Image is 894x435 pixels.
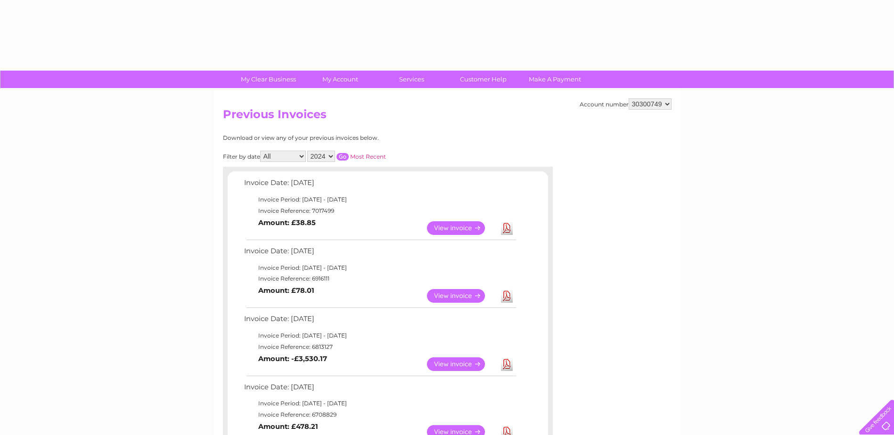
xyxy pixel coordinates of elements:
[427,221,496,235] a: View
[301,71,379,88] a: My Account
[580,98,672,110] div: Account number
[242,381,517,398] td: Invoice Date: [DATE]
[242,313,517,330] td: Invoice Date: [DATE]
[223,135,470,141] div: Download or view any of your previous invoices below.
[242,194,517,205] td: Invoice Period: [DATE] - [DATE]
[501,289,513,303] a: Download
[501,357,513,371] a: Download
[258,422,318,431] b: Amount: £478.21
[223,151,470,162] div: Filter by date
[242,245,517,262] td: Invoice Date: [DATE]
[242,205,517,217] td: Invoice Reference: 7017499
[242,341,517,353] td: Invoice Reference: 6813127
[444,71,522,88] a: Customer Help
[258,218,316,227] b: Amount: £38.85
[242,262,517,274] td: Invoice Period: [DATE] - [DATE]
[258,286,314,295] b: Amount: £78.01
[373,71,451,88] a: Services
[242,330,517,341] td: Invoice Period: [DATE] - [DATE]
[258,354,327,363] b: Amount: -£3,530.17
[230,71,307,88] a: My Clear Business
[427,357,496,371] a: View
[516,71,594,88] a: Make A Payment
[242,177,517,194] td: Invoice Date: [DATE]
[242,398,517,409] td: Invoice Period: [DATE] - [DATE]
[223,108,672,126] h2: Previous Invoices
[350,153,386,160] a: Most Recent
[501,221,513,235] a: Download
[427,289,496,303] a: View
[242,409,517,420] td: Invoice Reference: 6708829
[242,273,517,284] td: Invoice Reference: 6916111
